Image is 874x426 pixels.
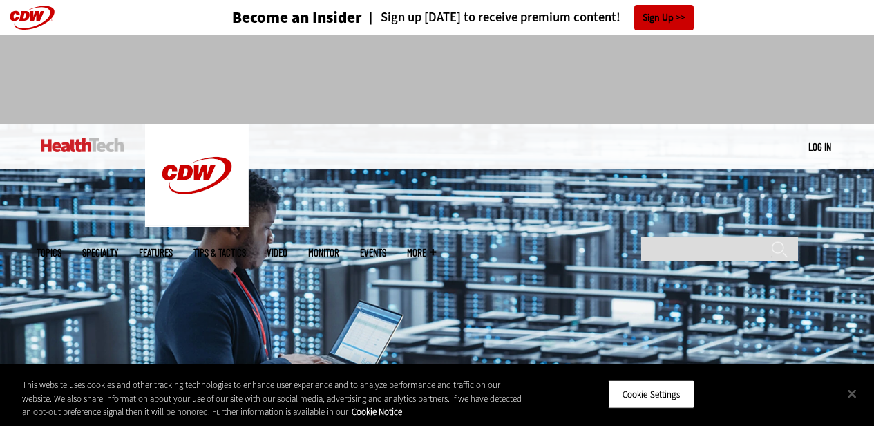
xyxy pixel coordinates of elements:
[232,10,362,26] h3: Become an Insider
[139,248,173,258] a: Features
[308,248,339,258] a: MonITor
[808,140,831,154] div: User menu
[362,11,620,24] a: Sign up [DATE] to receive premium content!
[608,380,694,409] button: Cookie Settings
[180,10,362,26] a: Become an Insider
[634,5,694,30] a: Sign Up
[808,140,831,153] a: Log in
[186,48,689,111] iframe: advertisement
[41,138,124,152] img: Home
[22,378,524,419] div: This website uses cookies and other tracking technologies to enhance user experience and to analy...
[837,378,867,409] button: Close
[37,248,61,258] span: Topics
[145,216,249,230] a: CDW
[145,124,249,227] img: Home
[407,248,436,258] span: More
[82,248,118,258] span: Specialty
[193,248,246,258] a: Tips & Tactics
[267,248,287,258] a: Video
[352,406,402,418] a: More information about your privacy
[360,248,386,258] a: Events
